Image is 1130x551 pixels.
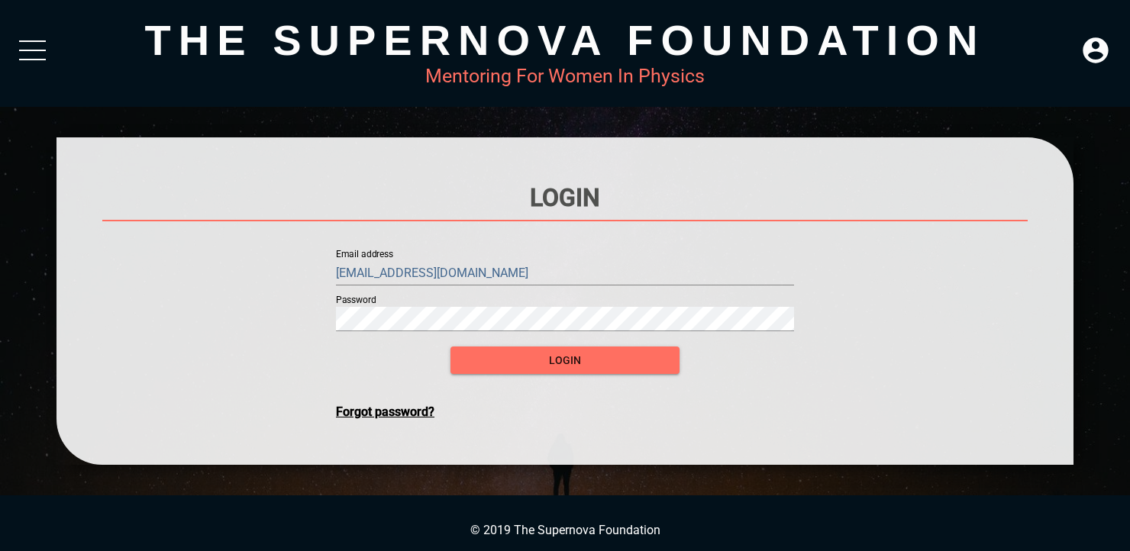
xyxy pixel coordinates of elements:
[336,250,393,259] label: Email address
[336,261,794,285] input: Email address
[56,15,1073,65] div: The Supernova Foundation
[336,296,376,305] label: Password
[450,346,680,375] button: login
[336,404,794,419] div: Forgot password?
[102,183,1028,212] h1: Login
[56,65,1073,87] div: Mentoring For Women In Physics
[15,523,1115,537] p: © 2019 The Supernova Foundation
[463,351,667,370] span: login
